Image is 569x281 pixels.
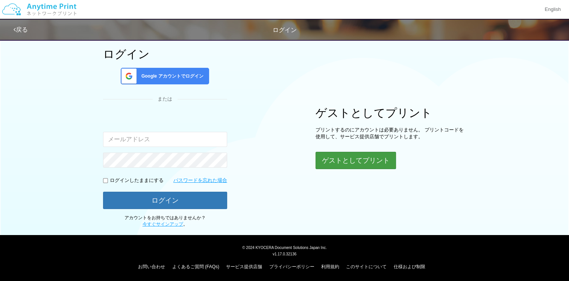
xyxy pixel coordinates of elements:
a: プライバシーポリシー [269,264,314,269]
h1: ログイン [103,48,227,60]
span: 。 [143,221,188,227]
p: ログインしたままにする [110,177,164,184]
button: ゲストとしてプリント [316,152,396,169]
p: アカウントをお持ちではありませんか？ [103,215,227,228]
div: または [103,96,227,103]
span: v1.17.0.32136 [273,252,296,256]
a: サービス提供店舗 [226,264,262,269]
span: © 2024 KYOCERA Document Solutions Japan Inc. [242,245,327,250]
a: 仕様および制限 [394,264,425,269]
p: プリントするのにアカウントは必要ありません。 プリントコードを使用して、サービス提供店舗でプリントします。 [316,127,466,140]
span: ログイン [273,27,297,33]
button: ログイン [103,192,227,209]
span: Google アカウントでログイン [138,73,203,79]
a: よくあるご質問 (FAQs) [172,264,219,269]
a: 利用規約 [321,264,339,269]
a: パスワードを忘れた場合 [173,177,227,184]
a: 戻る [14,26,28,33]
a: 今すぐサインアップ [143,221,183,227]
a: このサイトについて [346,264,387,269]
input: メールアドレス [103,132,227,147]
a: お問い合わせ [138,264,165,269]
h1: ゲストとしてプリント [316,107,466,119]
